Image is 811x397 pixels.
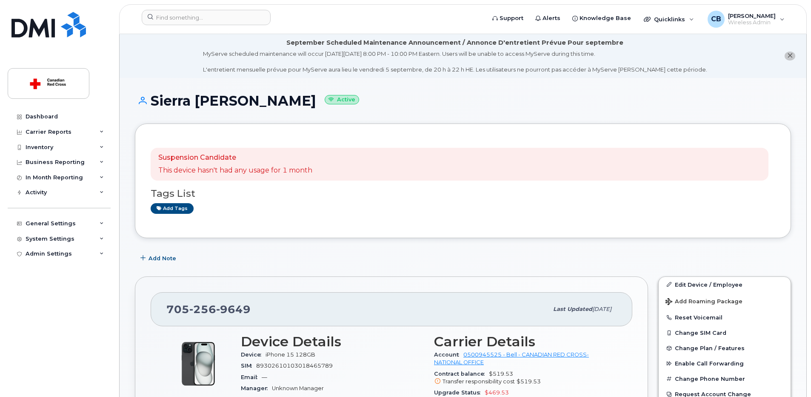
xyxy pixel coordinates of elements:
[675,360,744,367] span: Enable Call Forwarding
[434,351,589,365] a: 0500945525 - Bell - CANADIAN RED CROSS- NATIONAL OFFICE
[675,345,745,351] span: Change Plan / Features
[553,306,592,312] span: Last updated
[262,374,267,380] span: —
[241,374,262,380] span: Email
[158,166,312,175] p: This device hasn't had any usage for 1 month
[173,338,224,389] img: iPhone_15_Black.png
[434,389,485,396] span: Upgrade Status
[659,292,791,310] button: Add Roaming Package
[151,188,775,199] h3: Tags List
[434,351,463,358] span: Account
[151,203,194,214] a: Add tags
[443,378,515,385] span: Transfer responsibility cost
[659,277,791,292] a: Edit Device / Employee
[434,371,617,386] span: $519.53
[189,303,216,316] span: 256
[158,153,312,163] p: Suspension Candidate
[517,378,541,385] span: $519.53
[659,371,791,386] button: Change Phone Number
[659,325,791,340] button: Change SIM Card
[434,334,617,349] h3: Carrier Details
[135,251,183,266] button: Add Note
[135,93,791,108] h1: Sierra [PERSON_NAME]
[203,50,707,74] div: MyServe scheduled maintenance will occur [DATE][DATE] 8:00 PM - 10:00 PM Eastern. Users will be u...
[272,385,324,391] span: Unknown Manager
[241,362,256,369] span: SIM
[241,334,424,349] h3: Device Details
[241,385,272,391] span: Manager
[659,340,791,356] button: Change Plan / Features
[266,351,315,358] span: iPhone 15 128GB
[241,351,266,358] span: Device
[166,303,251,316] span: 705
[325,95,359,105] small: Active
[665,298,742,306] span: Add Roaming Package
[659,356,791,371] button: Enable Call Forwarding
[659,310,791,325] button: Reset Voicemail
[485,389,509,396] span: $469.53
[286,38,623,47] div: September Scheduled Maintenance Announcement / Annonce D'entretient Prévue Pour septembre
[256,362,333,369] span: 89302610103018465789
[148,254,176,262] span: Add Note
[216,303,251,316] span: 9649
[434,371,489,377] span: Contract balance
[592,306,611,312] span: [DATE]
[785,52,795,60] button: close notification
